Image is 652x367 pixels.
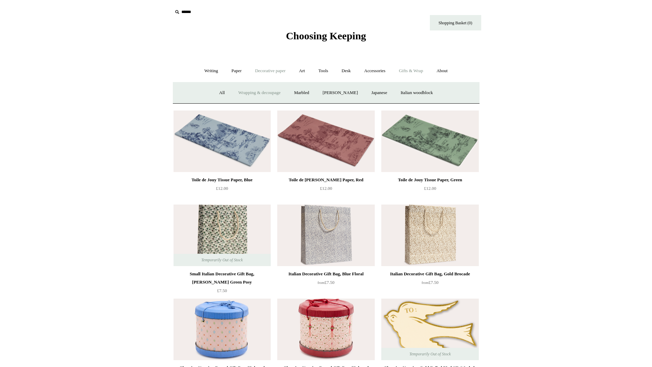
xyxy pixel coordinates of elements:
[424,186,436,191] span: £12.00
[174,110,271,172] img: Toile de Jouy Tissue Paper, Blue
[316,84,364,102] a: [PERSON_NAME]
[249,62,292,80] a: Decorative paper
[422,281,429,285] span: from
[365,84,393,102] a: Japanese
[394,84,439,102] a: Italian woodblock
[174,205,271,266] a: Small Italian Decorative Gift Bag, Remondini Green Posy Small Italian Decorative Gift Bag, Remond...
[174,205,271,266] img: Small Italian Decorative Gift Bag, Remondini Green Posy
[381,270,478,298] a: Italian Decorative Gift Bag, Gold Brocade from£7.50
[312,62,334,80] a: Tools
[381,299,478,360] a: Choosing Keeping Gold Foiled Bird "To" Labels Choosing Keeping Gold Foiled Bird "To" Labels Tempo...
[175,270,269,286] div: Small Italian Decorative Gift Bag, [PERSON_NAME] Green Posy
[383,270,477,278] div: Italian Decorative Gift Bag, Gold Brocade
[335,62,357,80] a: Desk
[381,110,478,172] a: Toile de Jouy Tissue Paper, Green Toile de Jouy Tissue Paper, Green
[293,62,311,80] a: Art
[277,205,374,266] img: Italian Decorative Gift Bag, Blue Floral
[175,176,269,184] div: Toile de Jouy Tissue Paper, Blue
[381,205,478,266] img: Italian Decorative Gift Bag, Gold Brocade
[277,270,374,298] a: Italian Decorative Gift Bag, Blue Floral from£7.50
[279,270,373,278] div: Italian Decorative Gift Bag, Blue Floral
[174,110,271,172] a: Toile de Jouy Tissue Paper, Blue Toile de Jouy Tissue Paper, Blue
[430,62,454,80] a: About
[217,288,227,293] span: £7.50
[277,299,374,360] img: Choosing Keeping Round Gift Box, Pink and Red
[286,36,366,40] a: Choosing Keeping
[198,62,224,80] a: Writing
[358,62,392,80] a: Accessories
[216,186,228,191] span: £12.00
[318,281,324,285] span: from
[381,110,478,172] img: Toile de Jouy Tissue Paper, Green
[422,280,438,285] span: £7.50
[288,84,315,102] a: Marbled
[430,15,481,30] a: Shopping Basket (0)
[381,205,478,266] a: Italian Decorative Gift Bag, Gold Brocade Italian Decorative Gift Bag, Gold Brocade
[225,62,248,80] a: Paper
[232,84,287,102] a: Wrapping & decoupage
[277,110,374,172] a: Toile de Jouy Tissue Paper, Red Toile de Jouy Tissue Paper, Red
[213,84,231,102] a: All
[277,176,374,204] a: Toile de [PERSON_NAME] Paper, Red £12.00
[381,299,478,360] img: Choosing Keeping Gold Foiled Bird "To" Labels
[318,280,334,285] span: £7.50
[174,270,271,298] a: Small Italian Decorative Gift Bag, [PERSON_NAME] Green Posy £7.50
[286,30,366,41] span: Choosing Keeping
[383,176,477,184] div: Toile de Jouy Tissue Paper, Green
[393,62,429,80] a: Gifts & Wrap
[174,299,271,360] img: Choosing Keeping Round Gift Box, Pink and Blue
[174,299,271,360] a: Choosing Keeping Round Gift Box, Pink and Blue Choosing Keeping Round Gift Box, Pink and Blue
[277,110,374,172] img: Toile de Jouy Tissue Paper, Red
[279,176,373,184] div: Toile de [PERSON_NAME] Paper, Red
[402,348,458,360] span: Temporarily Out of Stock
[174,176,271,204] a: Toile de Jouy Tissue Paper, Blue £12.00
[320,186,332,191] span: £12.00
[194,254,250,266] span: Temporarily Out of Stock
[277,299,374,360] a: Choosing Keeping Round Gift Box, Pink and Red Choosing Keeping Round Gift Box, Pink and Red
[277,205,374,266] a: Italian Decorative Gift Bag, Blue Floral Italian Decorative Gift Bag, Blue Floral
[381,176,478,204] a: Toile de Jouy Tissue Paper, Green £12.00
